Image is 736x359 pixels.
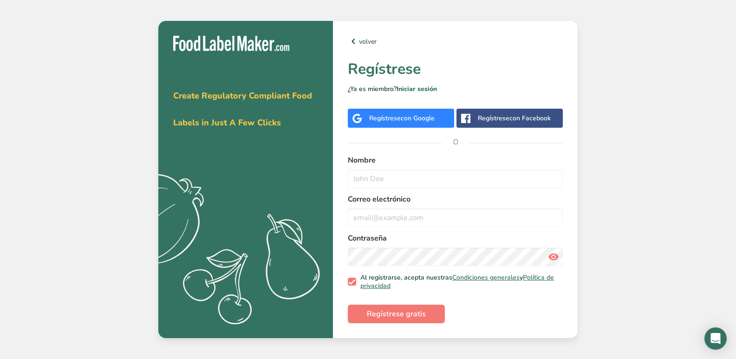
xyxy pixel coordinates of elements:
span: con Google [401,114,435,123]
p: ¿Ya es miembro? [348,84,563,94]
h1: Regístrese [348,58,563,80]
label: Correo electrónico [348,194,563,205]
div: Regístrese [478,113,551,123]
span: O [442,128,469,156]
a: Política de privacidad [360,273,554,290]
div: Regístrese [369,113,435,123]
span: con Facebook [509,114,551,123]
input: email@example.com [348,209,563,227]
input: John Doe [348,170,563,188]
button: Regístrese gratis [348,305,445,323]
label: Nombre [348,155,563,166]
a: volver [348,36,563,47]
img: Food Label Maker [173,36,289,51]
label: Contraseña [348,233,563,244]
a: Condiciones generales [452,273,520,282]
span: Al registrarse, acepta nuestras y [356,274,560,290]
div: Open Intercom Messenger [704,327,727,350]
span: Create Regulatory Compliant Food Labels in Just A Few Clicks [173,90,312,128]
a: Iniciar sesión [397,85,437,93]
span: Regístrese gratis [367,308,426,320]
